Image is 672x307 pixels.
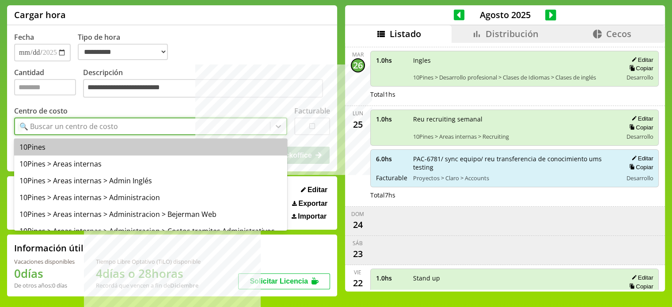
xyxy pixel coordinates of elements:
[376,115,407,123] span: 1.0 hs
[298,200,327,208] span: Exportar
[78,44,168,60] select: Tipo de hora
[14,106,68,116] label: Centro de costo
[354,269,361,276] div: vie
[376,155,407,163] span: 6.0 hs
[370,191,659,199] div: Total 7 hs
[14,258,75,265] div: Vacaciones disponibles
[629,115,653,122] button: Editar
[170,281,198,289] b: Diciembre
[14,242,84,254] h2: Información útil
[626,133,653,140] span: Desarrollo
[96,265,201,281] h1: 4 días o 28 horas
[289,199,330,208] button: Exportar
[413,56,616,64] span: Ingles
[14,265,75,281] h1: 0 días
[413,155,616,171] span: PAC-6781/ sync equipo/ reu transferencia de conocimiento ums testing
[626,64,653,72] button: Copiar
[96,258,201,265] div: Tiempo Libre Optativo (TiLO) disponible
[390,28,421,40] span: Listado
[486,28,539,40] span: Distribución
[345,43,665,290] div: scrollable content
[351,276,365,290] div: 22
[250,277,308,285] span: Solicitar Licencia
[626,124,653,131] button: Copiar
[238,273,330,289] button: Solicitar Licencia
[14,155,287,172] div: 10Pines > Areas internas
[19,121,118,131] div: 🔍 Buscar un centro de costo
[14,172,287,189] div: 10Pines > Areas internas > Admin Inglés
[626,73,653,81] span: Desarrollo
[294,106,330,116] label: Facturable
[376,274,407,282] span: 1.0 hs
[626,283,653,290] button: Copiar
[413,73,616,81] span: 10Pines > Desarrollo profesional > Clases de Idiomas > Clases de inglés
[14,281,75,289] div: De otros años: 0 días
[14,139,287,155] div: 10Pines
[14,206,287,223] div: 10Pines > Areas internas > Administracion > Bejerman Web
[626,163,653,171] button: Copiar
[14,189,287,206] div: 10Pines > Areas internas > Administracion
[626,174,653,182] span: Desarrollo
[351,247,365,261] div: 23
[606,28,631,40] span: Cecos
[629,56,653,64] button: Editar
[353,239,363,247] div: sáb
[351,58,365,72] div: 26
[351,117,365,131] div: 25
[629,155,653,162] button: Editar
[370,90,659,99] div: Total 1 hs
[464,9,545,21] span: Agosto 2025
[14,79,76,95] input: Cantidad
[376,56,407,64] span: 1.0 hs
[413,274,616,282] span: Stand up
[83,68,330,100] label: Descripción
[352,51,364,58] div: mar
[14,223,287,239] div: 10Pines > Areas internas > Administracion > Costos tramites Administrativos
[353,110,363,117] div: lun
[78,32,175,61] label: Tipo de hora
[14,68,83,100] label: Cantidad
[14,9,66,21] h1: Cargar hora
[413,174,616,182] span: Proyectos > Claro > Accounts
[629,274,653,281] button: Editar
[96,281,201,289] div: Recordá que vencen a fin de
[298,212,327,220] span: Importar
[351,218,365,232] div: 24
[14,32,34,42] label: Fecha
[298,186,330,194] button: Editar
[376,174,407,182] span: Facturable
[308,186,327,194] span: Editar
[83,79,323,98] textarea: Descripción
[351,210,364,218] div: dom
[413,115,616,123] span: Reu recruiting semanal
[413,133,616,140] span: 10Pines > Areas internas > Recruiting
